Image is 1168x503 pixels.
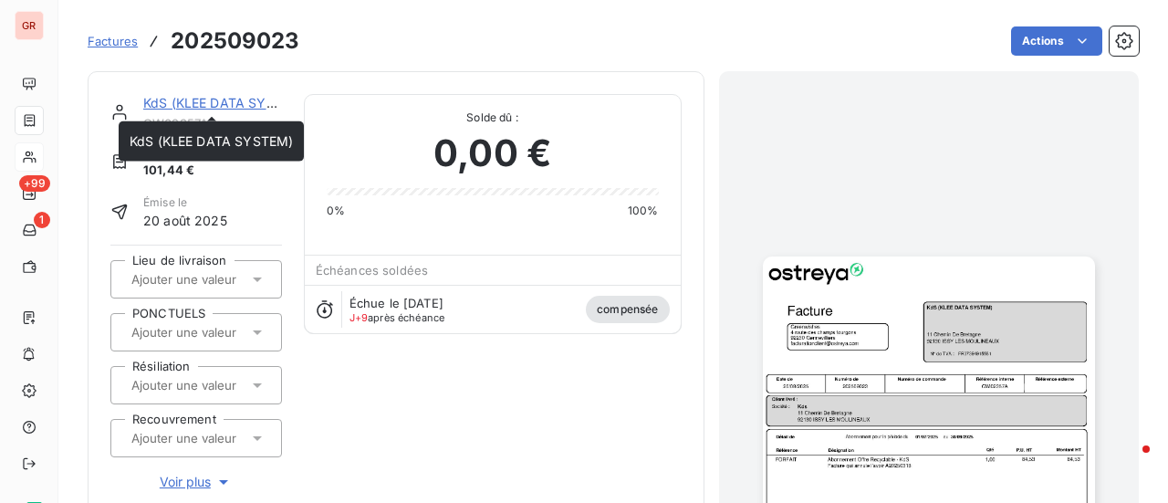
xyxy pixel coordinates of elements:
[15,11,44,40] div: GR
[316,263,429,278] span: Échéances soldées
[160,473,233,491] span: Voir plus
[34,212,50,228] span: 1
[130,377,313,393] input: Ajouter une valeur
[130,271,313,288] input: Ajouter une valeur
[88,32,138,50] a: Factures
[433,126,551,181] span: 0,00 €
[143,95,307,110] a: KdS (KLEE DATA SYSTEM)
[349,296,443,310] span: Échue le [DATE]
[88,34,138,48] span: Factures
[327,110,659,126] span: Solde dû :
[143,211,227,230] span: 20 août 2025
[143,116,282,131] span: GW02357A
[349,311,368,324] span: J+9
[349,312,445,323] span: après échéance
[171,25,299,58] h3: 202509023
[143,162,218,180] span: 101,44 €
[1106,441,1150,485] iframe: Intercom live chat
[586,296,669,323] span: compensée
[130,324,313,341] input: Ajouter une valeur
[1011,26,1102,56] button: Actions
[327,203,345,219] span: 0%
[130,133,293,149] span: KdS (KLEE DATA SYSTEM)
[110,472,282,492] button: Voir plus
[628,203,659,219] span: 100%
[143,194,227,211] span: Émise le
[19,175,50,192] span: +99
[130,430,313,446] input: Ajouter une valeur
